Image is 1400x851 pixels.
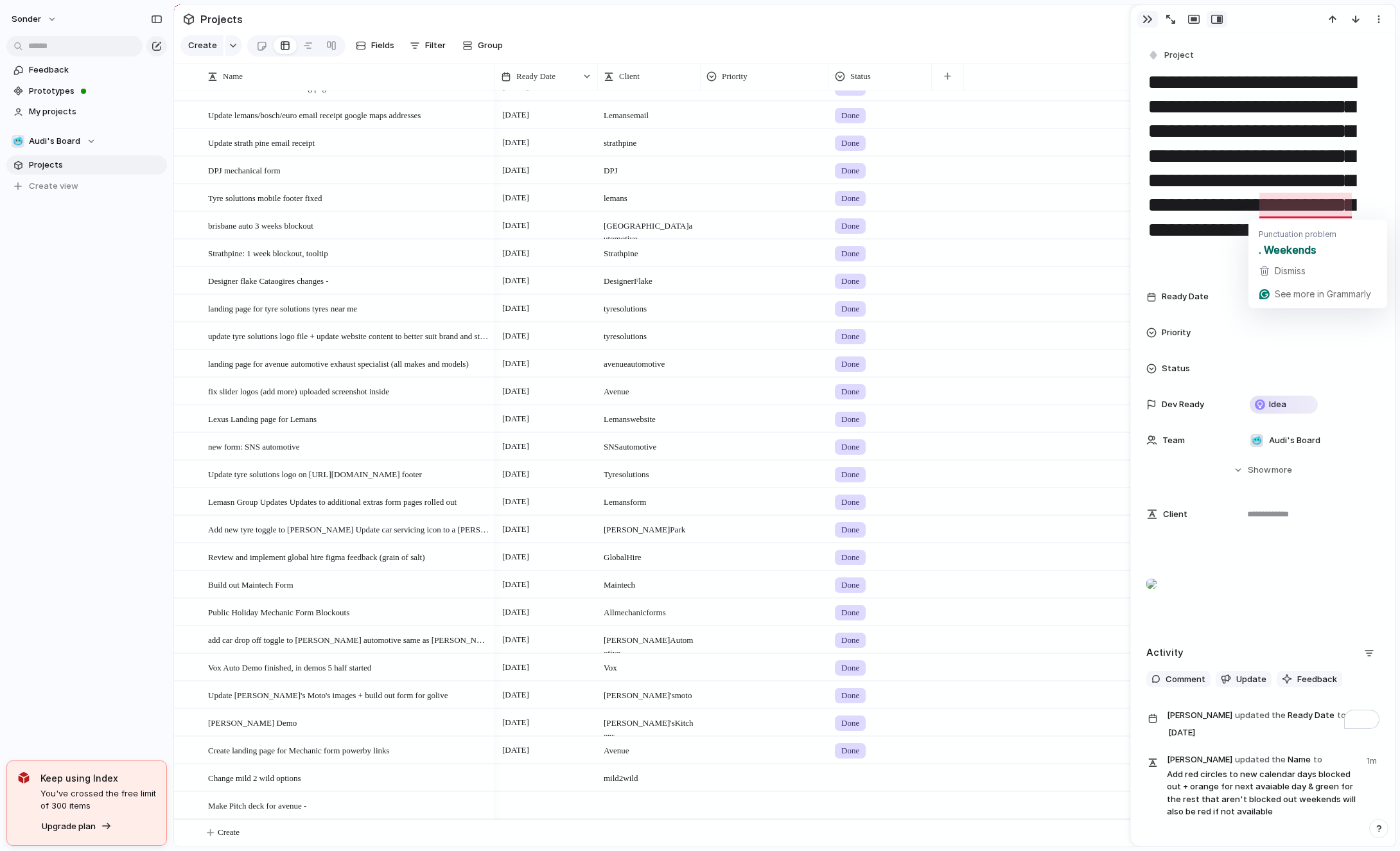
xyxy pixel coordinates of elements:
span: Name Add red circles to new calendar days blocked out + orange for next avaiable day & green for ... [1167,752,1359,818]
button: Filter [405,35,451,56]
span: Projects [29,159,162,171]
span: Lexus Landing page for Lemans [208,411,317,426]
span: [PERSON_NAME] Automotive [599,627,700,660]
a: Prototypes [6,82,167,101]
button: 🥶Audi's Board [6,132,167,151]
a: Projects [6,155,167,175]
span: Done [841,109,859,122]
span: Strathpine: 1 week blockout, tooltip [208,245,328,260]
span: Client [619,70,640,83]
span: Ready Date [1162,290,1209,303]
textarea: To enrich screen reader interactions, please activate Accessibility in Grammarly extension settings [1146,69,1379,268]
span: Done [841,358,859,371]
span: mild 2 wild [599,765,700,785]
span: Done [841,441,859,453]
span: Done [841,468,859,481]
span: [DATE] [499,245,532,261]
span: Create [188,39,217,52]
span: Fields [371,39,394,52]
span: [PERSON_NAME] Demo [208,715,297,730]
span: strathpine [599,130,700,150]
span: Status [1162,362,1190,375]
span: Ready Date [1167,708,1359,742]
span: sonder [12,13,41,26]
span: Done [841,634,859,647]
span: updated the [1235,709,1286,722]
span: Create view [29,180,78,193]
span: 1m [1367,708,1379,723]
span: Update tyre solutions logo on [URL][DOMAIN_NAME] footer [208,466,422,481]
span: Done [841,689,859,702]
span: landing page for avenue automotive exhaust specialist (all makes and models) [208,356,469,371]
span: Upgrade plan [42,820,96,833]
span: [DATE] [499,107,532,123]
span: Dev Ready [1162,398,1204,411]
span: Feedback [1297,673,1337,686]
span: to [1313,753,1322,766]
span: [DATE] [499,328,532,344]
span: Done [841,164,859,177]
span: [DATE] [499,632,532,647]
span: Show [1248,464,1271,477]
div: 🥶 [1250,434,1263,447]
span: Create landing page for Mechanic form powerby links [208,742,390,757]
span: Avenue [599,737,700,757]
span: You've crossed the free limit of 300 items [40,787,156,812]
span: [PERSON_NAME] Park [599,516,700,536]
span: Done [841,220,859,232]
span: Strathpine [599,240,700,260]
span: Keep using Index [40,771,156,785]
span: update tyre solutions logo file + update website content to better suit brand and store locations [208,328,491,343]
span: Done [841,192,859,205]
span: Group [478,39,503,52]
span: [PERSON_NAME] [1167,753,1232,766]
span: Global Hire [599,544,700,564]
span: Priority [1162,326,1191,339]
span: add car drop off toggle to [PERSON_NAME] automotive same as [PERSON_NAME] stay overnight for cale... [208,632,491,647]
span: [DATE] [1165,725,1199,741]
span: Done [841,551,859,564]
span: [PERSON_NAME]'s Kitchens [599,710,700,742]
span: landing page for tyre solutions tyres near me [208,301,357,315]
span: [DATE] [499,411,532,426]
span: [DATE] [499,522,532,537]
span: SNS automotive [599,434,700,453]
span: Done [841,662,859,674]
span: fix slider logos (add more) uploaded screenshot inside [208,383,389,398]
span: [DATE] [499,549,532,565]
span: [DATE] [499,218,532,233]
span: Filter [425,39,446,52]
span: Avenue [599,378,700,398]
div: To enrich screen reader interactions, please activate Accessibility in Grammarly extension settings [1146,545,1379,627]
span: Lemans email [599,102,700,122]
span: 1m [1367,752,1379,768]
span: [DATE] [1248,288,1282,303]
button: sonder [6,9,64,30]
span: Tyre solutions mobile footer fixed [208,190,322,205]
span: Add new tyre toggle to [PERSON_NAME] Update car servicing icon to a [PERSON_NAME] Make trye ‘’tyr... [208,522,491,536]
span: Lemans website [599,406,700,426]
span: My projects [29,105,162,118]
span: Create [218,826,240,839]
span: to [1337,709,1346,722]
span: Build out Maintech Form [208,577,293,592]
span: Public Holiday Mechanic Form Blockouts [208,604,349,619]
span: more [1272,464,1292,477]
span: Review and implement global hire figma feedback (grain of salt) [208,549,425,564]
span: Done [841,413,859,426]
span: [DATE] [499,604,532,620]
span: [DATE] [499,356,532,371]
span: Idea [1269,398,1286,411]
span: [DATE] [499,439,532,454]
span: Make Pitch deck for avenue - [208,798,306,812]
span: [DATE] [499,273,532,288]
span: Projects [198,8,245,31]
span: Done [841,717,859,730]
button: Create [180,35,223,56]
button: Fields [351,35,399,56]
span: Update lemans/bosch/euro email receipt google maps addresses [208,107,421,122]
button: Create view [6,177,167,196]
span: Done [841,744,859,757]
h2: Activity [1146,645,1184,660]
span: Update strath pine email receipt [208,135,315,150]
